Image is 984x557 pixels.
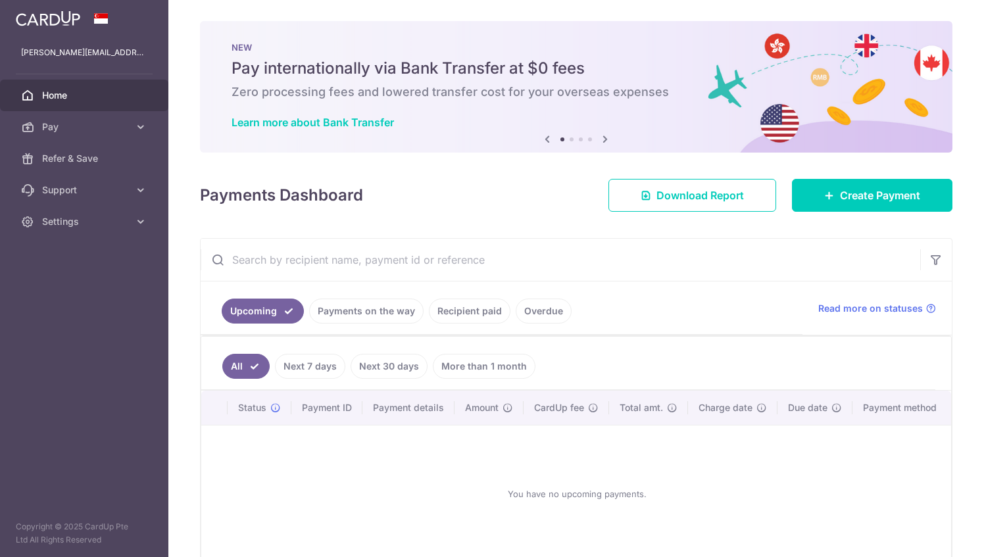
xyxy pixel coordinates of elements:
[232,58,921,79] h5: Pay internationally via Bank Transfer at $0 fees
[788,401,827,414] span: Due date
[840,187,920,203] span: Create Payment
[620,401,663,414] span: Total amt.
[818,302,923,315] span: Read more on statuses
[465,401,499,414] span: Amount
[516,299,572,324] a: Overdue
[42,89,129,102] span: Home
[429,299,510,324] a: Recipient paid
[291,391,362,425] th: Payment ID
[201,239,920,281] input: Search by recipient name, payment id or reference
[42,183,129,197] span: Support
[222,354,270,379] a: All
[42,120,129,133] span: Pay
[852,391,952,425] th: Payment method
[21,46,147,59] p: [PERSON_NAME][EMAIL_ADDRESS][DOMAIN_NAME]
[818,302,936,315] a: Read more on statuses
[792,179,952,212] a: Create Payment
[275,354,345,379] a: Next 7 days
[232,84,921,100] h6: Zero processing fees and lowered transfer cost for your overseas expenses
[362,391,455,425] th: Payment details
[608,179,776,212] a: Download Report
[200,183,363,207] h4: Payments Dashboard
[222,299,304,324] a: Upcoming
[42,215,129,228] span: Settings
[42,152,129,165] span: Refer & Save
[232,42,921,53] p: NEW
[656,187,744,203] span: Download Report
[351,354,428,379] a: Next 30 days
[200,21,952,153] img: Bank transfer banner
[238,401,266,414] span: Status
[16,11,80,26] img: CardUp
[534,401,584,414] span: CardUp fee
[217,436,937,552] div: You have no upcoming payments.
[699,401,752,414] span: Charge date
[232,116,394,129] a: Learn more about Bank Transfer
[433,354,535,379] a: More than 1 month
[309,299,424,324] a: Payments on the way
